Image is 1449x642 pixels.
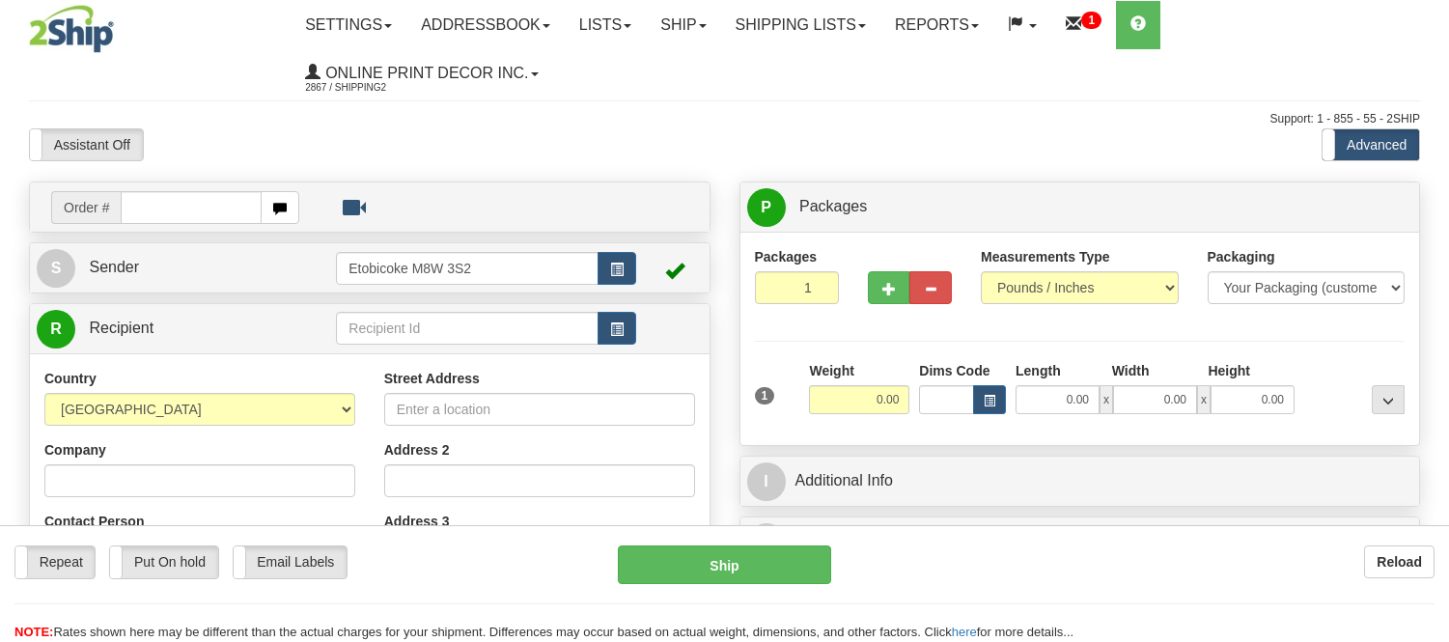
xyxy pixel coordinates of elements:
[952,625,977,639] a: here
[15,546,95,577] label: Repeat
[880,1,993,49] a: Reports
[37,309,303,349] a: R Recipient
[565,1,646,49] a: Lists
[1051,1,1116,49] a: 1
[1016,361,1061,380] label: Length
[37,249,75,288] span: S
[747,522,1413,562] a: $Rates
[384,440,450,460] label: Address 2
[89,259,139,275] span: Sender
[384,512,450,531] label: Address 3
[384,393,695,426] input: Enter a location
[721,1,880,49] a: Shipping lists
[89,320,153,336] span: Recipient
[755,387,775,405] span: 1
[1208,361,1250,380] label: Height
[14,625,53,639] span: NOTE:
[755,247,818,266] label: Packages
[305,78,450,98] span: 2867 / Shipping2
[29,5,114,53] img: logo2867.jpg
[747,187,1413,227] a: P Packages
[1323,129,1419,160] label: Advanced
[618,545,830,584] button: Ship
[1372,385,1405,414] div: ...
[747,188,786,227] span: P
[291,49,552,98] a: Online Print Decor Inc. 2867 / Shipping2
[29,111,1420,127] div: Support: 1 - 855 - 55 - 2SHIP
[809,361,853,380] label: Weight
[336,312,598,345] input: Recipient Id
[1112,361,1150,380] label: Width
[110,546,217,577] label: Put On hold
[1364,545,1435,578] button: Reload
[291,1,406,49] a: Settings
[1377,554,1422,570] b: Reload
[37,310,75,349] span: R
[646,1,720,49] a: Ship
[981,247,1110,266] label: Measurements Type
[1081,12,1101,29] sup: 1
[384,369,480,388] label: Street Address
[747,523,786,562] span: $
[234,546,347,577] label: Email Labels
[51,191,121,224] span: Order #
[336,252,598,285] input: Sender Id
[37,248,336,288] a: S Sender
[919,361,989,380] label: Dims Code
[1208,247,1275,266] label: Packaging
[1197,385,1211,414] span: x
[747,461,1413,501] a: IAdditional Info
[320,65,528,81] span: Online Print Decor Inc.
[30,129,143,160] label: Assistant Off
[1100,385,1113,414] span: x
[44,512,144,531] label: Contact Person
[44,369,97,388] label: Country
[44,440,106,460] label: Company
[406,1,565,49] a: Addressbook
[1405,222,1447,419] iframe: chat widget
[799,198,867,214] span: Packages
[747,462,786,501] span: I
